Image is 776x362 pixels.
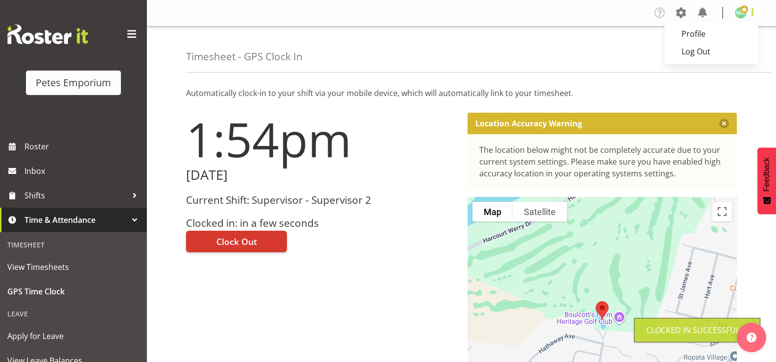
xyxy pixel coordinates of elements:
button: Show satellite imagery [513,202,567,221]
a: Log Out [664,43,758,60]
h3: Current Shift: Supervisor - Supervisor 2 [186,194,456,206]
span: View Timesheets [7,260,140,274]
span: Time & Attendance [24,213,127,227]
span: Shifts [24,188,127,203]
span: Apply for Leave [7,329,140,343]
span: Roster [24,139,142,154]
h4: Timesheet - GPS Clock In [186,51,303,62]
span: Feedback [762,157,771,192]
button: Show street map [472,202,513,221]
button: Toggle fullscreen view [712,202,732,221]
button: Close message [719,119,729,128]
a: Apply for Leave [2,324,144,348]
h1: 1:54pm [186,113,456,166]
h3: Clocked in: in a few seconds [186,217,456,229]
img: Rosterit website logo [7,24,88,44]
div: Leave [2,304,144,324]
div: Clocked in Successfully [646,324,748,336]
img: melanie-richardson713.jpg [735,7,747,19]
h2: [DATE] [186,168,456,183]
span: Inbox [24,164,142,178]
div: Timesheet [2,235,144,255]
button: Feedback - Show survey [757,147,776,214]
a: View Timesheets [2,255,144,279]
div: The location below might not be completely accurate due to your current system settings. Please m... [479,144,726,179]
img: help-xxl-2.png [747,333,756,342]
span: Clock Out [216,235,257,248]
p: Location Accuracy Warning [475,119,582,128]
a: Profile [664,25,758,43]
div: Petes Emporium [36,75,111,90]
span: GPS Time Clock [7,284,140,299]
p: Automatically clock-in to your shift via your mobile device, which will automatically link to you... [186,87,737,99]
button: Clock Out [186,231,287,252]
a: GPS Time Clock [2,279,144,304]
